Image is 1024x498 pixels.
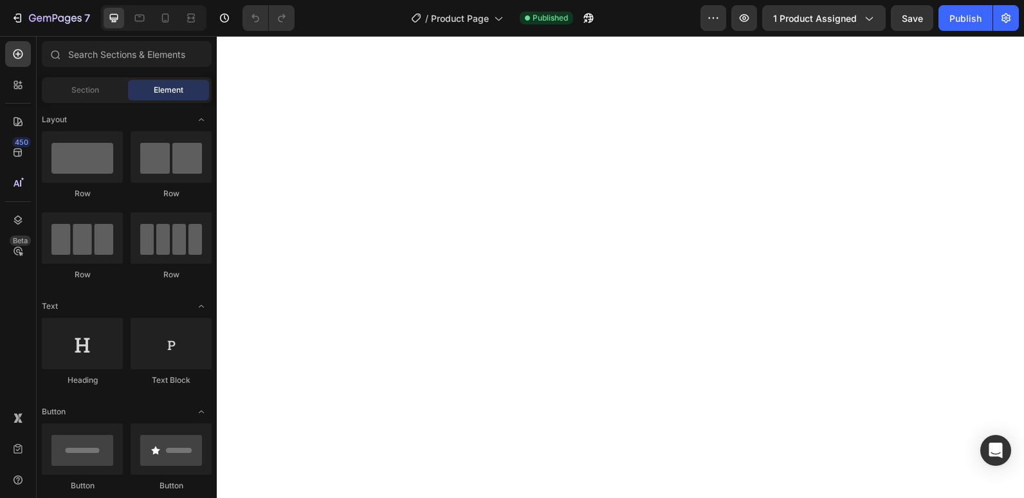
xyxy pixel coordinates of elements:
[980,435,1011,466] div: Open Intercom Messenger
[242,5,295,31] div: Undo/Redo
[12,137,31,147] div: 450
[42,188,123,199] div: Row
[533,12,568,24] span: Published
[949,12,982,25] div: Publish
[42,300,58,312] span: Text
[42,41,212,67] input: Search Sections & Elements
[891,5,933,31] button: Save
[217,36,1024,498] iframe: Design area
[131,374,212,386] div: Text Block
[42,480,123,492] div: Button
[42,269,123,281] div: Row
[71,84,99,96] span: Section
[191,109,212,130] span: Toggle open
[938,5,992,31] button: Publish
[5,5,96,31] button: 7
[131,480,212,492] div: Button
[762,5,886,31] button: 1 product assigned
[84,10,90,26] p: 7
[425,12,428,25] span: /
[191,401,212,422] span: Toggle open
[131,269,212,281] div: Row
[191,296,212,317] span: Toggle open
[42,406,66,418] span: Button
[154,84,183,96] span: Element
[902,13,923,24] span: Save
[42,114,67,125] span: Layout
[773,12,857,25] span: 1 product assigned
[10,235,31,246] div: Beta
[42,374,123,386] div: Heading
[431,12,489,25] span: Product Page
[131,188,212,199] div: Row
